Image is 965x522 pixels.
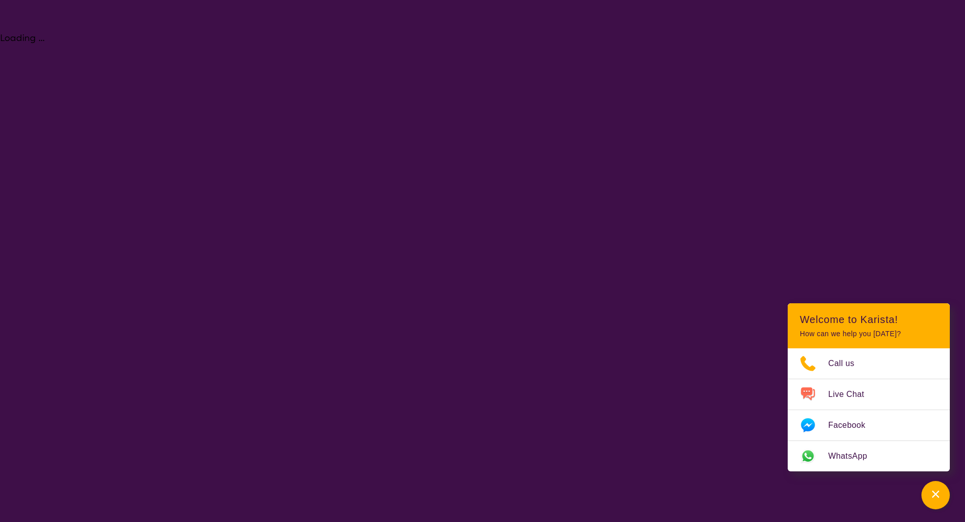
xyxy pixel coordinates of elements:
[828,356,867,371] span: Call us
[828,449,879,464] span: WhatsApp
[800,330,938,338] p: How can we help you [DATE]?
[788,303,950,471] div: Channel Menu
[800,313,938,326] h2: Welcome to Karista!
[828,387,876,402] span: Live Chat
[788,348,950,471] ul: Choose channel
[828,418,877,433] span: Facebook
[921,481,950,509] button: Channel Menu
[788,441,950,471] a: Web link opens in a new tab.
